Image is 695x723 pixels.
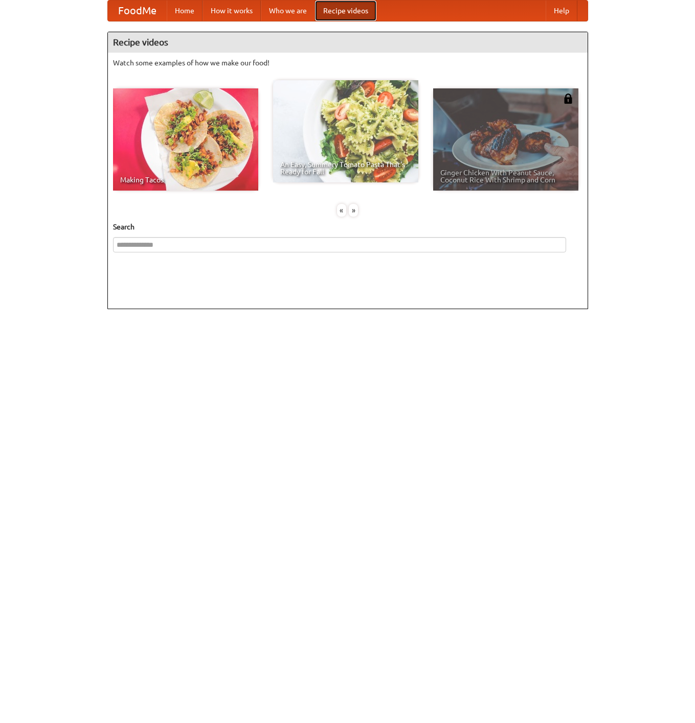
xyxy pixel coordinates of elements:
span: An Easy, Summery Tomato Pasta That's Ready for Fall [280,161,411,175]
span: Making Tacos [120,176,251,183]
a: Making Tacos [113,88,258,191]
a: Recipe videos [315,1,376,21]
div: » [349,204,358,217]
a: Help [546,1,577,21]
a: FoodMe [108,1,167,21]
div: « [337,204,346,217]
a: How it works [203,1,261,21]
p: Watch some examples of how we make our food! [113,58,582,68]
a: Who we are [261,1,315,21]
a: Home [167,1,203,21]
h4: Recipe videos [108,32,588,53]
img: 483408.png [563,94,573,104]
a: An Easy, Summery Tomato Pasta That's Ready for Fall [273,80,418,182]
h5: Search [113,222,582,232]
